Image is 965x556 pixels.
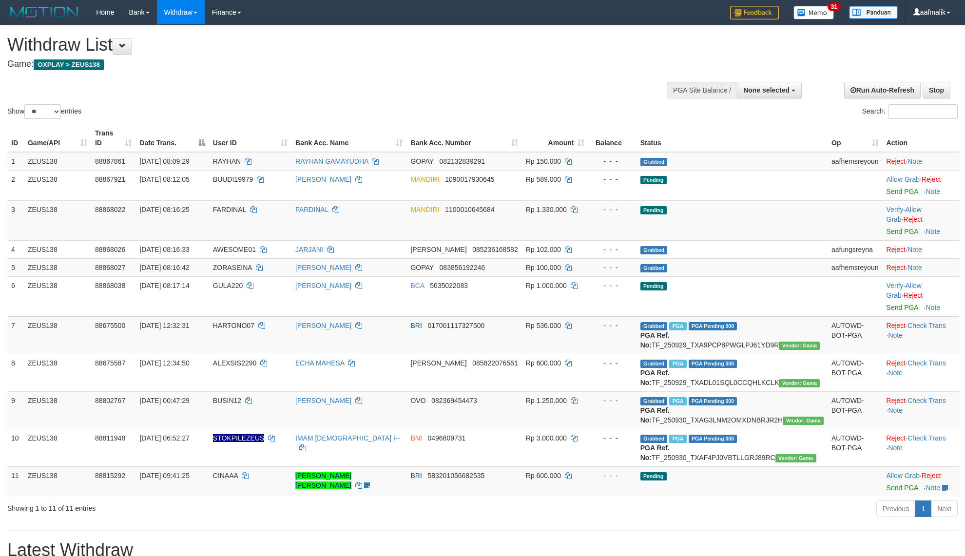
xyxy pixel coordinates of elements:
[410,282,424,289] span: BCA
[526,206,567,213] span: Rp 1.330.000
[24,104,61,119] select: Showentries
[888,369,903,377] a: Note
[887,359,906,367] a: Reject
[883,316,960,354] td: · ·
[592,396,632,405] div: - - -
[828,429,883,466] td: AUTOWD-BOT-PGA
[862,104,958,119] label: Search:
[592,205,632,214] div: - - -
[640,331,670,349] b: PGA Ref. No:
[24,200,91,240] td: ZEUS138
[410,175,439,183] span: MANDIRI
[640,444,670,461] b: PGA Ref. No:
[427,472,484,479] span: Copy 583201056682535 to clipboard
[95,175,125,183] span: 88867921
[592,263,632,272] div: - - -
[95,397,125,404] span: 88802767
[209,124,291,152] th: User ID: activate to sort column ascending
[904,291,923,299] a: Reject
[406,124,521,152] th: Bank Acc. Number: activate to sort column ascending
[427,434,465,442] span: Copy 0496809731 to clipboard
[95,322,125,329] span: 88675500
[7,316,24,354] td: 7
[637,124,828,152] th: Status
[640,397,668,405] span: Grabbed
[139,246,189,253] span: [DATE] 08:16:33
[95,246,125,253] span: 88868026
[295,206,328,213] a: FARDINAL
[526,322,561,329] span: Rp 536.000
[139,157,189,165] span: [DATE] 08:09:29
[213,472,238,479] span: CINAAA
[828,391,883,429] td: AUTOWD-BOT-PGA
[883,240,960,258] td: ·
[526,282,567,289] span: Rp 1.000.000
[430,282,468,289] span: Copy 5635022083 to clipboard
[295,359,344,367] a: ECHA MAHESA
[592,433,632,443] div: - - -
[640,264,668,272] span: Grabbed
[669,397,686,405] span: Marked by aafsreyleap
[592,358,632,368] div: - - -
[828,240,883,258] td: aafungsreyna
[887,206,922,223] a: Allow Grab
[7,104,81,119] label: Show entries
[923,82,950,98] a: Stop
[295,397,351,404] a: [PERSON_NAME]
[887,264,906,271] a: Reject
[887,175,920,183] a: Allow Grab
[828,2,841,11] span: 31
[7,5,81,19] img: MOTION_logo.png
[883,124,960,152] th: Action
[640,472,667,480] span: Pending
[907,246,922,253] a: Note
[213,157,241,165] span: RAYHAN
[410,206,439,213] span: MANDIRI
[883,258,960,276] td: ·
[295,264,351,271] a: [PERSON_NAME]
[887,206,904,213] a: Verify
[295,472,351,489] a: [PERSON_NAME] [PERSON_NAME]
[213,434,265,442] span: Nama rekening ada tanda titik/strip, harap diedit
[24,152,91,171] td: ZEUS138
[7,152,24,171] td: 1
[7,429,24,466] td: 10
[7,200,24,240] td: 3
[7,240,24,258] td: 4
[24,391,91,429] td: ZEUS138
[689,322,737,330] span: PGA Pending
[431,397,477,404] span: Copy 082369454473 to clipboard
[95,282,125,289] span: 88868038
[667,82,737,98] div: PGA Site Balance /
[844,82,921,98] a: Run Auto-Refresh
[427,322,484,329] span: Copy 017001117327500 to clipboard
[295,246,323,253] a: JARJANI
[887,282,904,289] a: Verify
[689,397,737,405] span: PGA Pending
[139,434,189,442] span: [DATE] 06:52:27
[887,175,922,183] span: ·
[887,484,918,492] a: Send PGA
[876,500,915,517] a: Previous
[907,359,946,367] a: Check Trans
[592,281,632,290] div: - - -
[295,434,400,442] a: IMAM [DEMOGRAPHIC_DATA] I--
[7,354,24,391] td: 8
[213,282,243,289] span: GULA220
[730,6,779,19] img: Feedback.jpg
[472,246,518,253] span: Copy 085236168582 to clipboard
[213,175,253,183] span: BUUDI19979
[7,124,24,152] th: ID
[592,245,632,254] div: - - -
[95,434,125,442] span: 88811948
[883,466,960,497] td: ·
[887,434,906,442] a: Reject
[7,276,24,316] td: 6
[907,264,922,271] a: Note
[7,499,395,513] div: Showing 1 to 11 of 11 entries
[689,435,737,443] span: PGA Pending
[887,322,906,329] a: Reject
[888,104,958,119] input: Search:
[669,322,686,330] span: Marked by aaftrukkakada
[526,472,561,479] span: Rp 600.000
